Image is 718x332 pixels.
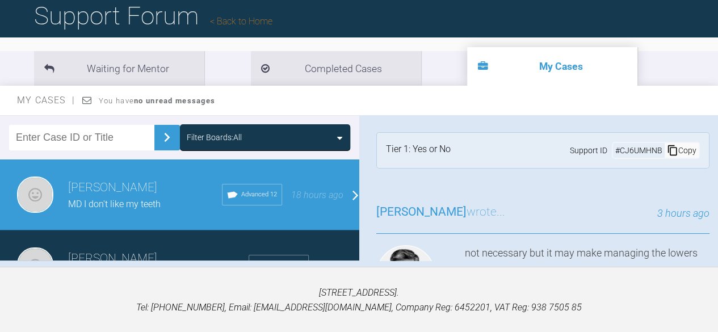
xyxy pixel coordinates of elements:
[68,178,222,197] h3: [PERSON_NAME]
[665,143,699,158] div: Copy
[376,205,467,218] span: [PERSON_NAME]
[376,203,505,222] h3: wrote...
[386,142,451,159] div: Tier 1: Yes or No
[17,176,53,213] img: Roekshana Shar
[570,144,607,157] span: Support ID
[158,128,176,146] img: chevronRight.28bd32b0.svg
[376,245,435,304] img: Asif Chatoo
[17,95,75,106] span: My Cases
[99,96,215,105] span: You have
[467,47,637,86] li: My Cases
[187,131,242,144] div: Filter Boards: All
[68,199,161,209] span: MD I don't like my teeth
[17,247,53,284] img: Roekshana Shar
[613,144,665,157] div: # CJ6UMHNB
[251,51,421,86] li: Completed Cases
[18,285,700,314] p: [STREET_ADDRESS]. Tel: [PHONE_NUMBER], Email: [EMAIL_ADDRESS][DOMAIN_NAME], Company Reg: 6452201,...
[465,245,710,309] div: not necessary but it may make managing the lowers easier if you bond it later
[134,96,215,105] strong: no unread messages
[291,190,343,200] span: 18 hours ago
[241,190,277,200] span: Advanced 12
[210,16,272,27] a: Back to Home
[657,207,709,219] span: 3 hours ago
[68,249,249,268] h3: [PERSON_NAME]
[318,260,343,271] span: [DATE]
[9,125,154,150] input: Enter Case ID or Title
[34,51,204,86] li: Waiting for Mentor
